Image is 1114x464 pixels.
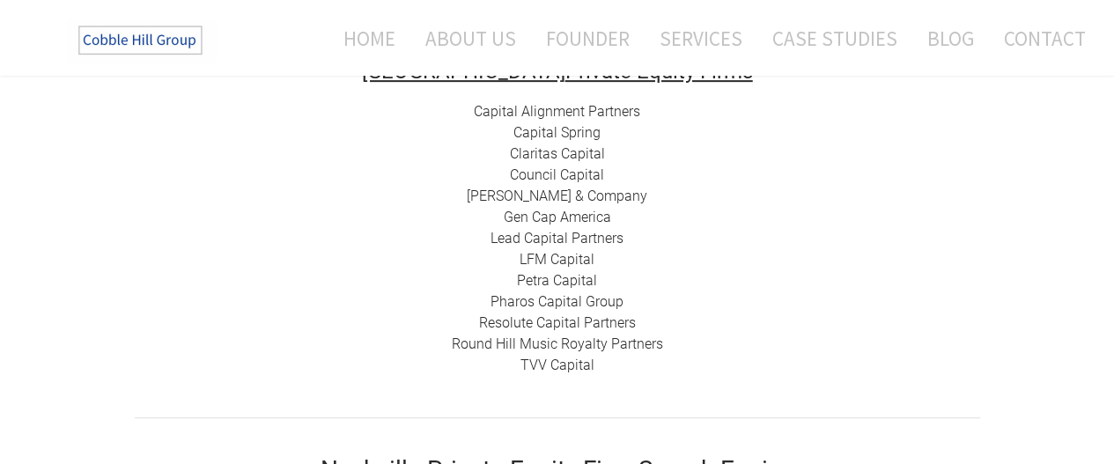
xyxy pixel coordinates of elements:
a: Pharos Capital Group [491,293,623,310]
a: Round Hill Music Royalty Partners [452,335,663,352]
a: TVV Capital [520,357,594,373]
a: Contact [991,15,1086,62]
a: Services [646,15,756,62]
a: Capital Alignment Partners [474,103,640,120]
a: Resolute Capital Partners [479,314,636,331]
a: Council Capital [510,166,604,183]
a: LFM Capital [520,251,594,268]
a: Blog [914,15,987,62]
a: Petra Capital [517,272,597,289]
a: About Us [412,15,529,62]
a: Case Studies [759,15,911,62]
a: Founder [533,15,643,62]
a: [PERSON_NAME] & Company [467,188,647,204]
a: Home [317,15,409,62]
a: Claritas Capital [510,145,605,162]
a: Gen Cap America [504,209,611,225]
a: Capital Spring [513,124,601,141]
img: The Cobble Hill Group LLC [67,18,217,63]
a: Lead Capital Partners [491,230,623,247]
